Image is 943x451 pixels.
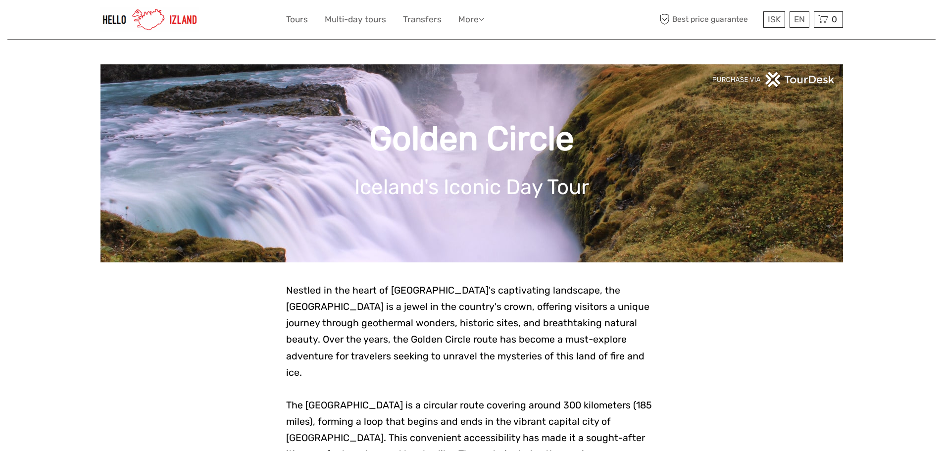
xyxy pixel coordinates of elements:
[403,12,442,27] a: Transfers
[712,72,836,87] img: PurchaseViaTourDeskwhite.png
[768,14,781,24] span: ISK
[286,285,649,378] span: Nestled in the heart of [GEOGRAPHIC_DATA]'s captivating landscape, the [GEOGRAPHIC_DATA] is a jew...
[286,12,308,27] a: Tours
[100,7,199,32] img: 1270-cead85dc-23af-4572-be81-b346f9cd5751_logo_small.jpg
[657,11,761,28] span: Best price guarantee
[115,175,828,200] h1: Iceland's Iconic Day Tour
[458,12,484,27] a: More
[325,12,386,27] a: Multi-day tours
[115,119,828,159] h1: Golden Circle
[790,11,809,28] div: EN
[830,14,839,24] span: 0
